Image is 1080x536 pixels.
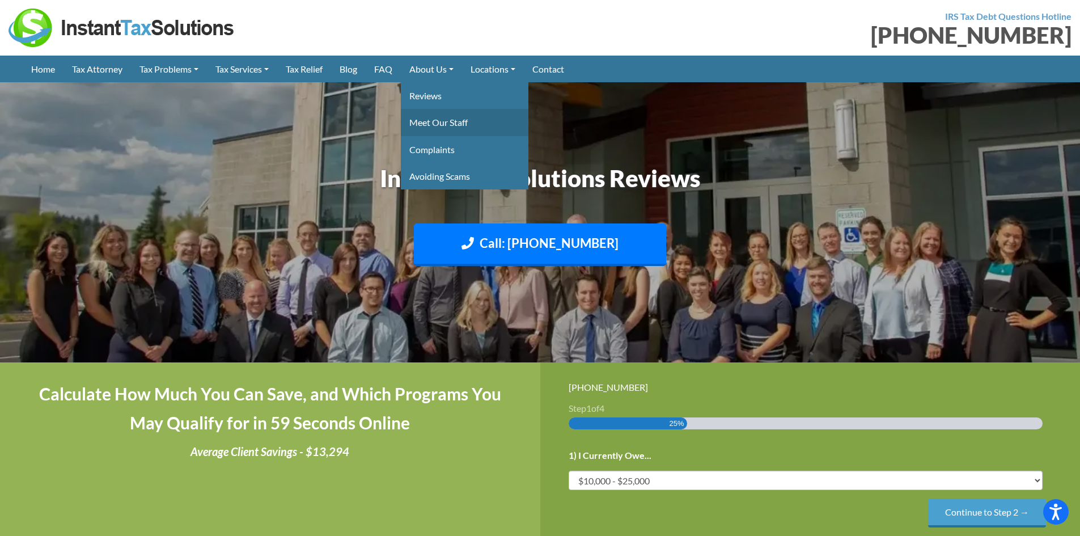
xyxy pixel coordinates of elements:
h1: Instant Tax Solutions Reviews [226,162,855,195]
a: Meet Our Staff [401,109,528,136]
h3: Step of [569,404,1052,413]
input: Continue to Step 2 → [928,499,1046,527]
span: 25% [670,417,684,429]
a: Avoiding Scams [401,163,528,189]
a: Home [23,56,63,82]
a: Tax Attorney [63,56,131,82]
a: Blog [331,56,366,82]
a: Contact [524,56,573,82]
a: About Us [401,56,462,82]
h4: Calculate How Much You Can Save, and Which Programs You May Qualify for in 59 Seconds Online [28,379,512,437]
a: Complaints [401,136,528,163]
div: [PHONE_NUMBER] [569,379,1052,395]
label: 1) I Currently Owe... [569,450,651,462]
a: Tax Services [207,56,277,82]
a: Reviews [401,82,528,109]
a: Call: [PHONE_NUMBER] [414,223,666,266]
a: Tax Problems [131,56,207,82]
a: FAQ [366,56,401,82]
span: 4 [599,403,604,413]
a: Locations [462,56,524,82]
strong: IRS Tax Debt Questions Hotline [945,11,1071,22]
div: [PHONE_NUMBER] [549,24,1072,47]
a: Tax Relief [277,56,331,82]
i: Average Client Savings - $13,294 [190,445,349,458]
span: 1 [586,403,591,413]
a: Instant Tax Solutions Logo [9,21,235,32]
img: Instant Tax Solutions Logo [9,9,235,47]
